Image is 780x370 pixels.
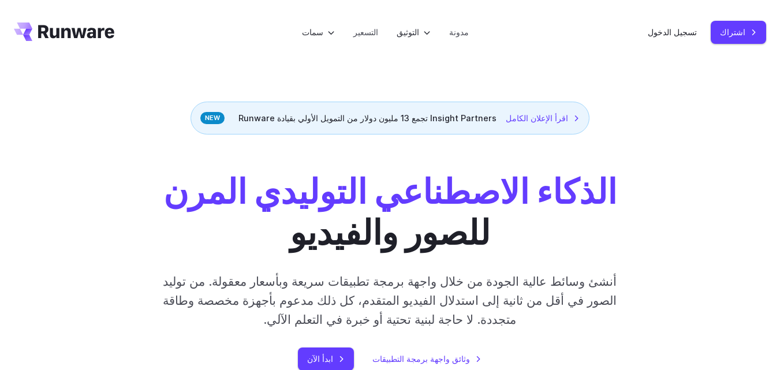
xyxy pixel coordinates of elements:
font: التسعير [353,27,378,37]
font: Runware تجمع 13 مليون دولار من التمويل الأولي بقيادة Insight Partners [238,113,497,123]
a: ابدأ الآن [298,347,354,370]
font: للصور والفيديو [290,212,490,253]
font: أنشئ وسائط عالية الجودة من خلال واجهة برمجة تطبيقات سريعة وبأسعار معقولة. من توليد الصور في أقل م... [163,274,617,327]
font: التوثيق [397,27,419,37]
font: سمات [302,27,323,37]
font: اقرأ الإعلان الكامل [506,113,568,123]
a: التسعير [353,25,378,39]
font: اشتراك [720,27,745,37]
a: اقرأ الإعلان الكامل [506,111,580,125]
a: اشتراك [711,21,766,43]
font: وثائق واجهة برمجة التطبيقات [372,354,470,364]
font: تسجيل الدخول [648,27,697,37]
a: تسجيل الدخول [648,25,697,39]
a: وثائق واجهة برمجة التطبيقات [372,352,482,365]
font: ابدأ الآن [307,354,333,364]
a: مدونة [449,25,469,39]
font: مدونة [449,27,469,37]
a: اذهب إلى / [14,23,114,41]
font: الذكاء الاصطناعي التوليدي المرن [163,171,617,212]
